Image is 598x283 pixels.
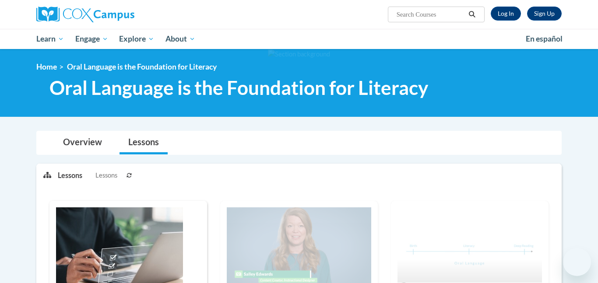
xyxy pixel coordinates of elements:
[67,62,217,71] span: Oral Language is the Foundation for Literacy
[36,62,57,71] a: Home
[23,29,575,49] div: Main menu
[466,9,479,20] button: Search
[54,131,111,154] a: Overview
[160,29,201,49] a: About
[491,7,521,21] a: Log In
[563,248,591,276] iframe: Button to launch messaging window
[95,171,117,180] span: Lessons
[268,49,330,59] img: Section background
[165,34,195,44] span: About
[36,7,203,22] a: Cox Campus
[520,30,568,48] a: En español
[36,7,134,22] img: Cox Campus
[468,11,476,18] i: 
[396,9,466,20] input: Search Courses
[75,34,108,44] span: Engage
[526,34,563,43] span: En español
[58,171,82,180] p: Lessons
[120,131,168,154] a: Lessons
[31,29,70,49] a: Learn
[113,29,160,49] a: Explore
[36,34,64,44] span: Learn
[70,29,114,49] a: Engage
[49,76,428,99] span: Oral Language is the Foundation for Literacy
[527,7,562,21] a: Register
[397,207,542,283] img: Course Image
[119,34,154,44] span: Explore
